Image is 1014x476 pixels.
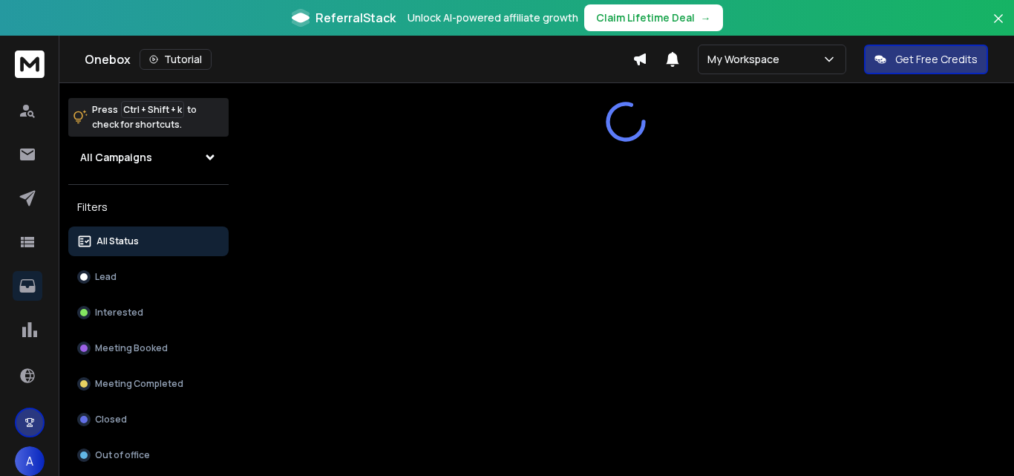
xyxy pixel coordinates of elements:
[408,10,578,25] p: Unlock AI-powered affiliate growth
[95,307,143,319] p: Interested
[15,446,45,476] button: A
[584,4,723,31] button: Claim Lifetime Deal→
[707,52,785,67] p: My Workspace
[68,333,229,363] button: Meeting Booked
[315,9,396,27] span: ReferralStack
[68,197,229,218] h3: Filters
[140,49,212,70] button: Tutorial
[68,405,229,434] button: Closed
[95,414,127,426] p: Closed
[68,440,229,470] button: Out of office
[68,369,229,399] button: Meeting Completed
[68,143,229,172] button: All Campaigns
[97,235,139,247] p: All Status
[864,45,988,74] button: Get Free Credits
[95,342,168,354] p: Meeting Booked
[68,226,229,256] button: All Status
[80,150,152,165] h1: All Campaigns
[92,102,197,132] p: Press to check for shortcuts.
[95,449,150,461] p: Out of office
[895,52,978,67] p: Get Free Credits
[989,9,1008,45] button: Close banner
[85,49,632,70] div: Onebox
[95,271,117,283] p: Lead
[68,262,229,292] button: Lead
[68,298,229,327] button: Interested
[121,101,184,118] span: Ctrl + Shift + k
[95,378,183,390] p: Meeting Completed
[701,10,711,25] span: →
